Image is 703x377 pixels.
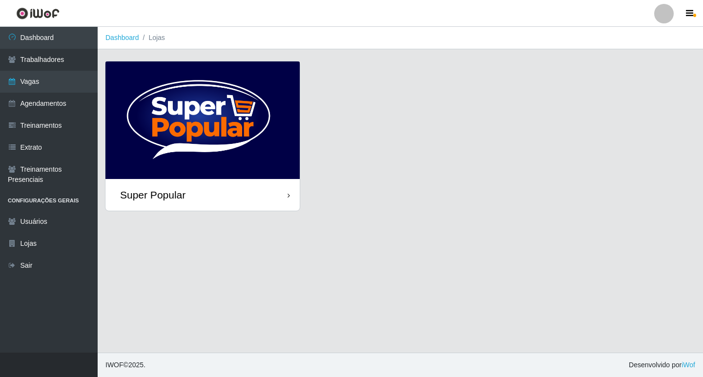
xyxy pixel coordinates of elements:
[105,61,300,179] img: cardImg
[120,189,186,201] div: Super Popular
[98,27,703,49] nav: breadcrumb
[105,361,124,369] span: IWOF
[105,34,139,41] a: Dashboard
[139,33,165,43] li: Lojas
[105,61,300,211] a: Super Popular
[682,361,695,369] a: iWof
[629,360,695,370] span: Desenvolvido por
[16,7,60,20] img: CoreUI Logo
[105,360,145,370] span: © 2025 .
